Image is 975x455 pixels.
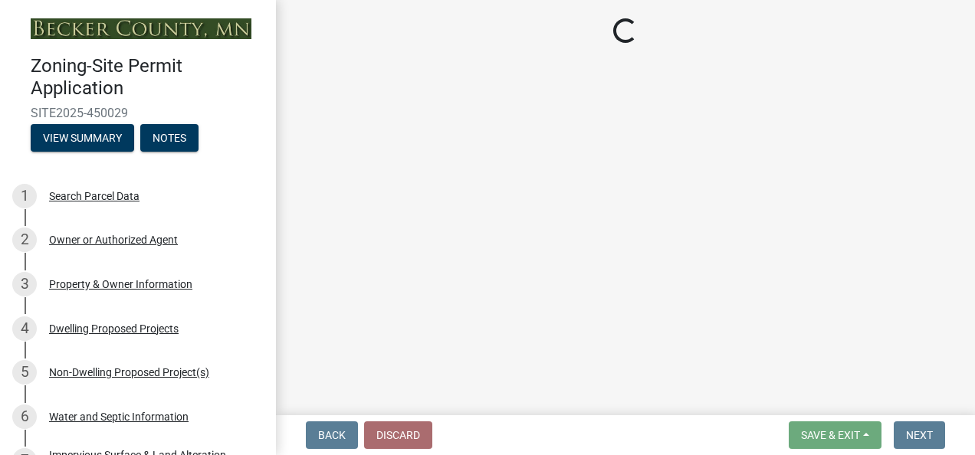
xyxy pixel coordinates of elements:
span: SITE2025-450029 [31,106,245,120]
wm-modal-confirm: Notes [140,133,199,145]
div: Property & Owner Information [49,279,192,290]
button: Save & Exit [789,421,881,449]
button: Next [894,421,945,449]
div: Owner or Authorized Agent [49,234,178,245]
wm-modal-confirm: Summary [31,133,134,145]
button: Notes [140,124,199,152]
div: 1 [12,184,37,208]
div: Water and Septic Information [49,411,189,422]
div: 3 [12,272,37,296]
div: 5 [12,360,37,385]
h4: Zoning-Site Permit Application [31,55,264,100]
div: Non-Dwelling Proposed Project(s) [49,367,209,378]
span: Back [318,429,346,441]
img: Becker County, Minnesota [31,18,251,39]
button: Discard [364,421,432,449]
div: 6 [12,404,37,429]
span: Next [906,429,933,441]
div: Search Parcel Data [49,191,140,201]
span: Save & Exit [801,429,860,441]
div: 2 [12,227,37,252]
div: 4 [12,316,37,341]
div: Dwelling Proposed Projects [49,323,179,334]
button: View Summary [31,124,134,152]
button: Back [306,421,358,449]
